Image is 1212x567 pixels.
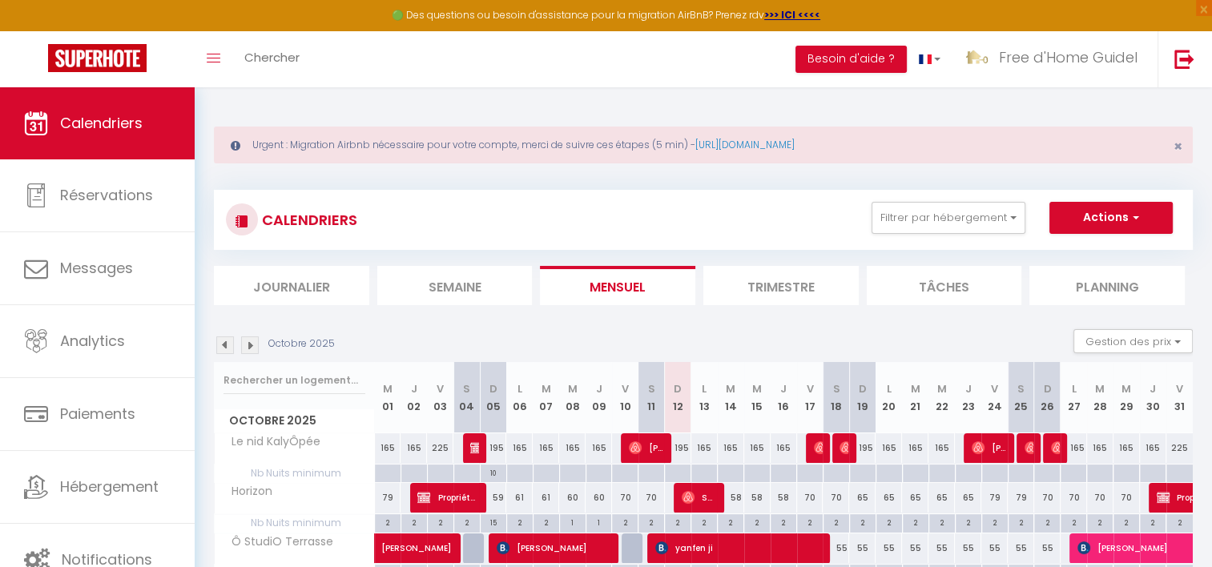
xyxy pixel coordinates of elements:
th: 10 [612,362,638,433]
div: 2 [665,514,691,529]
th: 17 [797,362,823,433]
input: Rechercher un logement... [223,366,365,395]
th: 28 [1087,362,1113,433]
div: 55 [876,533,902,563]
div: 1 [560,514,586,529]
div: 2 [823,514,849,529]
th: 30 [1140,362,1166,433]
div: 2 [718,514,743,529]
h3: CALENDRIERS [258,202,357,238]
div: 2 [982,514,1008,529]
div: 2 [744,514,770,529]
span: Octobre 2025 [215,409,374,432]
abbr: L [702,381,707,396]
div: 2 [876,514,902,529]
abbr: D [859,381,867,396]
div: 79 [1008,483,1034,513]
a: >>> ICI <<<< [764,8,820,22]
abbr: M [911,381,920,396]
span: Propriétaires Claval [417,482,479,513]
th: 16 [771,362,797,433]
div: 65 [849,483,876,513]
span: Paiements [60,404,135,424]
span: [PERSON_NAME] [814,432,823,463]
th: 13 [691,362,718,433]
th: 09 [586,362,612,433]
abbr: V [991,381,998,396]
div: 70 [638,483,665,513]
abbr: S [463,381,470,396]
th: 23 [955,362,981,433]
abbr: S [648,381,655,396]
th: 06 [506,362,533,433]
span: yanfen ji [655,533,823,563]
div: 2 [850,514,876,529]
div: 2 [534,514,559,529]
div: 2 [1140,514,1166,529]
abbr: D [674,381,682,396]
div: 165 [1140,433,1166,463]
div: 2 [612,514,638,529]
span: Free d'Home Guidel [999,47,1138,67]
div: 58 [718,483,744,513]
span: [PERSON_NAME] [1051,432,1060,463]
th: 20 [876,362,902,433]
div: 79 [981,483,1008,513]
span: Calendriers [60,113,143,133]
abbr: M [568,381,578,396]
span: Nb Nuits minimum [215,514,374,532]
abbr: J [965,381,972,396]
th: 18 [823,362,849,433]
div: 61 [533,483,559,513]
span: × [1174,136,1182,156]
th: 21 [902,362,928,433]
th: 14 [718,362,744,433]
button: Besoin d'aide ? [795,46,907,73]
div: 55 [1034,533,1061,563]
abbr: S [1017,381,1025,396]
abbr: J [411,381,417,396]
div: 2 [507,514,533,529]
p: Octobre 2025 [268,336,335,352]
abbr: V [622,381,629,396]
div: 225 [1166,433,1193,463]
abbr: V [806,381,813,396]
abbr: M [1121,381,1131,396]
div: 2 [1034,514,1060,529]
div: 55 [849,533,876,563]
div: 165 [691,433,718,463]
span: [PERSON_NAME] [381,525,492,555]
div: 165 [902,433,928,463]
div: 165 [586,433,612,463]
div: 2 [428,514,453,529]
div: 60 [586,483,612,513]
span: [PERSON_NAME] [497,533,611,563]
abbr: J [595,381,602,396]
span: Horizon [217,483,277,501]
div: 195 [849,433,876,463]
div: 65 [955,483,981,513]
div: 65 [876,483,902,513]
div: 1 [586,514,612,529]
div: 165 [375,433,401,463]
div: 59 [480,483,506,513]
div: 70 [1034,483,1061,513]
th: 08 [559,362,586,433]
th: 25 [1008,362,1034,433]
th: 29 [1113,362,1140,433]
div: 70 [823,483,849,513]
div: 70 [1087,483,1113,513]
div: 58 [744,483,771,513]
div: 58 [771,483,797,513]
div: 61 [506,483,533,513]
div: Urgent : Migration Airbnb nécessaire pour votre compte, merci de suivre ces étapes (5 min) - [214,127,1193,163]
div: 70 [1113,483,1140,513]
th: 15 [744,362,771,433]
abbr: V [1176,381,1183,396]
abbr: M [542,381,551,396]
span: Smail Ahdjoudj [682,482,717,513]
img: ... [964,46,989,70]
div: 2 [401,514,427,529]
div: 55 [902,533,928,563]
span: Réservations [60,185,153,205]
